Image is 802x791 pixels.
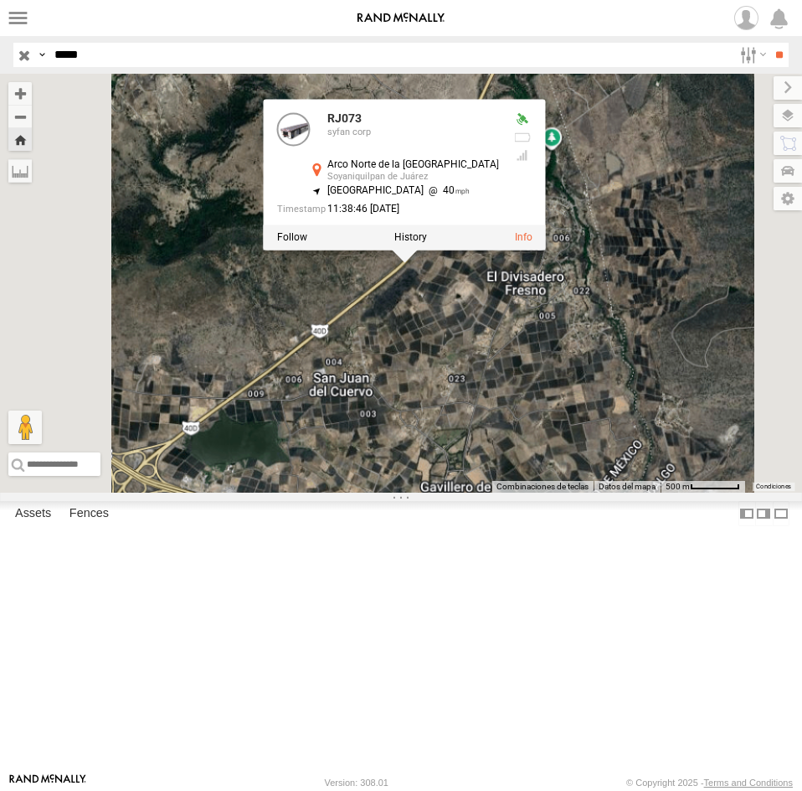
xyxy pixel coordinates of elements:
div: © Copyright 2025 - [626,778,793,788]
div: syfan corp [327,127,499,137]
a: View Asset Details [515,231,532,243]
span: 40 [424,185,470,197]
label: View Asset History [394,231,427,243]
span: 500 m [666,482,690,491]
label: Assets [7,502,59,525]
div: Soyaniquilpan de Juárez [327,173,499,183]
button: Arrastra el hombrecito naranja al mapa para abrir Street View [8,411,42,444]
div: Version: 308.01 [325,778,388,788]
div: No battery health information received from this device. [512,131,532,144]
a: Terms and Conditions [704,778,793,788]
label: Realtime tracking of Asset [277,231,307,243]
label: Hide Summary Table [773,501,789,525]
label: Dock Summary Table to the Left [738,501,755,525]
div: RJ073 [327,113,499,126]
label: Map Settings [774,187,802,210]
div: Last Event GSM Signal Strength [512,149,532,163]
img: rand-logo.svg [357,13,445,24]
a: Condiciones (se abre en una nueva pestaña) [756,483,791,490]
button: Zoom in [8,82,32,105]
button: Combinaciones de teclas [496,481,589,493]
a: Visit our Website [9,774,86,791]
button: Datos del mapa [599,481,655,493]
label: Fences [61,502,117,525]
span: [GEOGRAPHIC_DATA] [327,185,424,197]
button: Zoom out [8,105,32,128]
button: Escala del mapa: 500 m por 56 píxeles [661,481,745,493]
label: Measure [8,159,32,183]
div: Date/time of location update [277,204,499,215]
label: Search Query [35,43,49,67]
label: Search Filter Options [733,43,769,67]
button: Zoom Home [8,128,32,151]
label: Dock Summary Table to the Right [755,501,772,525]
div: Arco Norte de la [GEOGRAPHIC_DATA] [327,160,499,171]
div: Valid GPS Fix [512,113,532,127]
